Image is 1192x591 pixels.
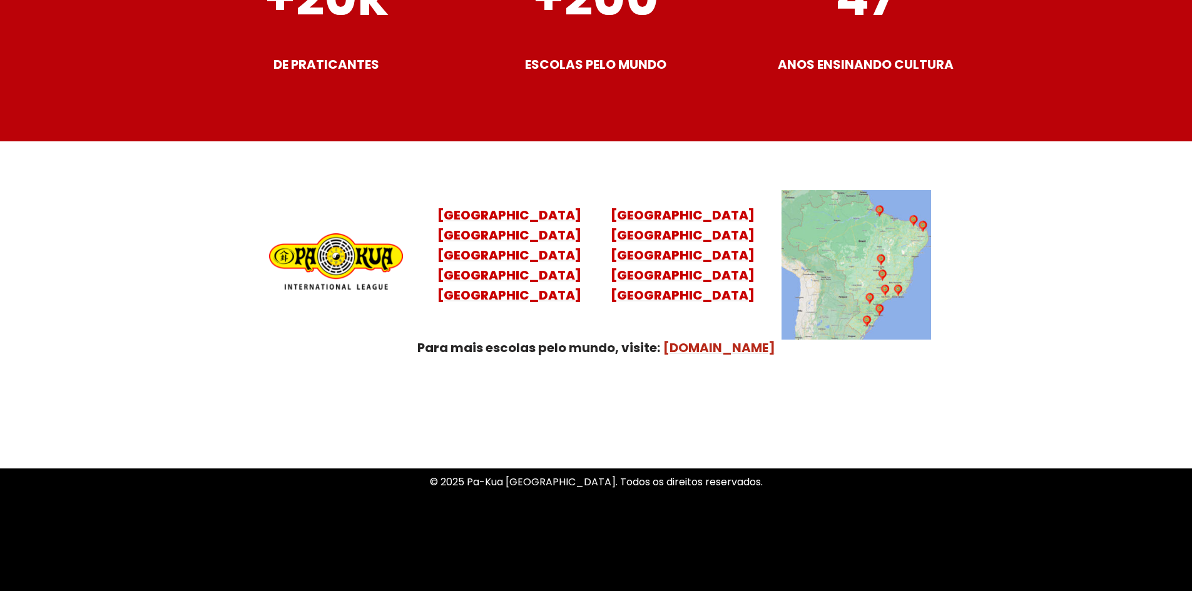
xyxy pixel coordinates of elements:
strong: ESCOLAS PELO MUNDO [525,56,666,73]
mark: [GEOGRAPHIC_DATA] [GEOGRAPHIC_DATA] [611,206,755,244]
mark: [GEOGRAPHIC_DATA] [GEOGRAPHIC_DATA] [GEOGRAPHIC_DATA] [GEOGRAPHIC_DATA] [437,226,581,304]
a: [DOMAIN_NAME] [663,339,775,356]
a: [GEOGRAPHIC_DATA][GEOGRAPHIC_DATA][GEOGRAPHIC_DATA][GEOGRAPHIC_DATA][GEOGRAPHIC_DATA] [611,206,755,304]
a: [GEOGRAPHIC_DATA][GEOGRAPHIC_DATA][GEOGRAPHIC_DATA][GEOGRAPHIC_DATA][GEOGRAPHIC_DATA] [437,206,581,304]
strong: ANOS ENSINANDO CULTURA [778,56,954,73]
p: Uma Escola de conhecimentos orientais para toda a família. Foco, habilidade concentração, conquis... [240,418,953,452]
p: © 2025 Pa-Kua [GEOGRAPHIC_DATA]. Todos os direitos reservados. [240,473,953,490]
a: Política de Privacidade [540,527,652,542]
mark: [GEOGRAPHIC_DATA] [GEOGRAPHIC_DATA] [GEOGRAPHIC_DATA] [611,246,755,304]
strong: Para mais escolas pelo mundo, visite: [417,339,660,356]
strong: DE PRATICANTES [273,56,379,73]
mark: [GEOGRAPHIC_DATA] [437,206,581,224]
